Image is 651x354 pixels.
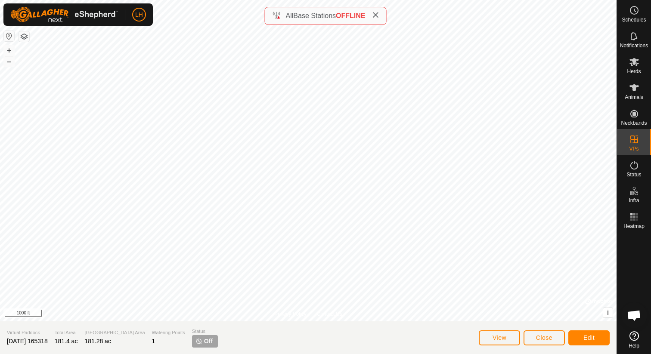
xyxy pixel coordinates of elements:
span: Herds [627,69,641,74]
button: Map Layers [19,31,29,42]
span: Close [536,334,552,341]
button: Close [524,330,565,345]
span: Status [626,172,641,177]
span: Virtual Paddock [7,329,48,336]
span: Schedules [622,17,646,22]
span: i [607,309,609,316]
div: Open chat [621,302,647,328]
img: Gallagher Logo [10,7,118,22]
button: Reset Map [4,31,14,41]
button: View [479,330,520,345]
span: Edit [583,334,595,341]
span: 181.4 ac [55,338,78,345]
span: Help [629,343,639,348]
span: Notifications [620,43,648,48]
a: Privacy Policy [274,310,307,318]
button: + [4,45,14,55]
span: Off [204,337,213,346]
a: Help [617,328,651,352]
span: Status [192,328,218,335]
span: 1 [152,338,155,345]
span: All [286,12,294,19]
span: Watering Points [152,329,185,336]
button: Edit [568,330,610,345]
span: Infra [629,198,639,203]
span: Animals [625,95,643,100]
span: Total Area [55,329,78,336]
a: Contact Us [317,310,342,318]
span: [DATE] 165318 [7,338,48,345]
span: OFFLINE [336,12,365,19]
span: LH [135,10,143,19]
span: [GEOGRAPHIC_DATA] Area [84,329,145,336]
span: Heatmap [623,224,645,229]
span: 181.28 ac [84,338,111,345]
span: VPs [629,146,639,151]
span: View [493,334,506,341]
button: i [603,308,613,317]
span: Base Stations [293,12,336,19]
span: Neckbands [621,120,647,126]
img: turn-off [195,338,202,345]
button: – [4,56,14,67]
